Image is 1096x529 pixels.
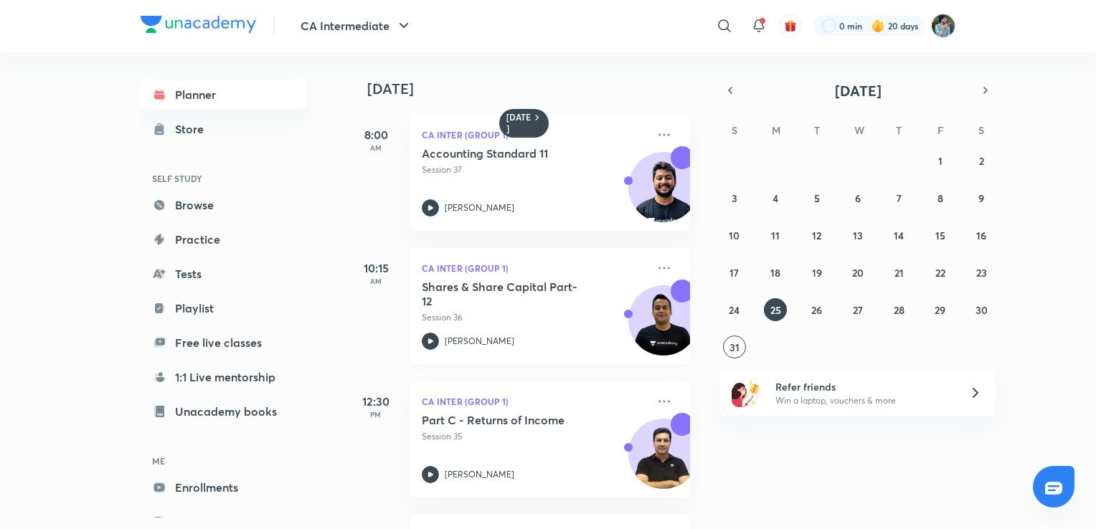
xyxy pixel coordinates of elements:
a: Browse [141,191,307,219]
a: Practice [141,225,307,254]
p: Session 36 [422,311,647,324]
button: August 21, 2025 [887,261,910,284]
a: Company Logo [141,16,256,37]
button: August 17, 2025 [723,261,746,284]
button: August 16, 2025 [970,224,993,247]
button: August 10, 2025 [723,224,746,247]
button: August 30, 2025 [970,298,993,321]
abbr: August 7, 2025 [897,191,902,205]
abbr: Tuesday [814,123,820,137]
button: August 7, 2025 [887,186,910,209]
img: avatar [784,19,797,32]
a: Unacademy books [141,397,307,426]
abbr: August 31, 2025 [729,340,740,354]
abbr: Thursday [896,123,902,137]
img: streak [871,19,885,33]
abbr: August 17, 2025 [729,266,739,280]
p: Session 37 [422,163,647,176]
p: CA Inter (Group 1) [422,393,647,410]
button: August 3, 2025 [723,186,746,209]
abbr: August 29, 2025 [935,303,945,317]
h5: Accounting Standard 11 [422,146,600,161]
abbr: August 19, 2025 [812,266,822,280]
h6: SELF STUDY [141,166,307,191]
p: PM [347,410,405,419]
a: Playlist [141,294,307,323]
img: Avatar [629,426,698,495]
button: August 28, 2025 [887,298,910,321]
img: referral [732,378,760,407]
button: August 31, 2025 [723,335,746,358]
a: Store [141,115,307,143]
button: August 22, 2025 [929,261,952,284]
abbr: August 13, 2025 [853,229,863,242]
button: August 4, 2025 [764,186,787,209]
button: avatar [779,14,802,37]
abbr: Monday [772,123,780,137]
h5: 10:15 [347,259,405,277]
button: August 23, 2025 [970,261,993,284]
abbr: August 10, 2025 [729,229,740,242]
img: Company Logo [141,16,256,33]
h5: 8:00 [347,126,405,143]
button: August 15, 2025 [929,224,952,247]
abbr: August 2, 2025 [979,154,984,168]
a: Enrollments [141,473,307,502]
button: August 9, 2025 [970,186,993,209]
img: Santosh Kumar Thakur [931,14,955,38]
abbr: August 20, 2025 [852,266,864,280]
button: August 24, 2025 [723,298,746,321]
button: August 1, 2025 [929,149,952,172]
abbr: August 14, 2025 [894,229,904,242]
abbr: August 8, 2025 [937,191,943,205]
button: August 26, 2025 [806,298,828,321]
span: [DATE] [835,81,882,100]
h6: [DATE] [506,112,532,135]
div: Store [175,120,212,138]
img: Avatar [629,160,698,229]
p: Win a laptop, vouchers & more [775,394,952,407]
a: Planner [141,80,307,109]
img: Avatar [629,293,698,362]
p: [PERSON_NAME] [445,468,514,481]
abbr: August 27, 2025 [853,303,863,317]
button: August 6, 2025 [846,186,869,209]
p: CA Inter (Group 1) [422,126,647,143]
abbr: August 25, 2025 [770,303,781,317]
h5: Part C - Returns of Income [422,413,600,427]
button: August 27, 2025 [846,298,869,321]
abbr: August 16, 2025 [976,229,986,242]
button: August 12, 2025 [806,224,828,247]
abbr: Saturday [978,123,984,137]
p: CA Inter (Group 1) [422,259,647,277]
abbr: August 6, 2025 [855,191,861,205]
abbr: August 12, 2025 [812,229,821,242]
h5: 12:30 [347,393,405,410]
abbr: August 15, 2025 [935,229,945,242]
abbr: Wednesday [854,123,864,137]
p: [PERSON_NAME] [445,201,514,214]
button: August 29, 2025 [929,298,952,321]
a: Free live classes [141,328,307,357]
button: August 25, 2025 [764,298,787,321]
p: Session 35 [422,430,647,443]
abbr: August 9, 2025 [978,191,984,205]
button: August 20, 2025 [846,261,869,284]
button: August 13, 2025 [846,224,869,247]
abbr: August 3, 2025 [732,191,737,205]
abbr: Sunday [732,123,737,137]
a: 1:1 Live mentorship [141,363,307,391]
abbr: Friday [937,123,943,137]
button: CA Intermediate [292,11,421,40]
button: August 14, 2025 [887,224,910,247]
h6: ME [141,449,307,473]
abbr: August 4, 2025 [773,191,778,205]
abbr: August 30, 2025 [975,303,988,317]
abbr: August 18, 2025 [770,266,780,280]
p: AM [347,143,405,152]
abbr: August 26, 2025 [811,303,822,317]
button: August 18, 2025 [764,261,787,284]
button: August 2, 2025 [970,149,993,172]
p: AM [347,277,405,285]
h5: Shares & Share Capital Part-12 [422,280,600,308]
